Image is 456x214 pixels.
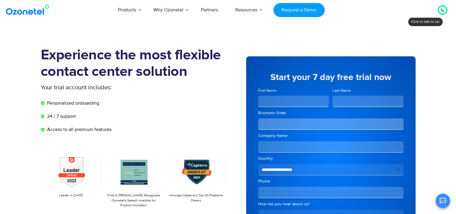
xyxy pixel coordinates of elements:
[258,73,404,82] h5: Start your 7 day free trial now
[46,113,76,120] span: 24 / 7 support
[332,88,404,94] label: Last Name
[46,126,112,133] span: Access to all premium features
[258,88,329,94] label: First Name
[258,110,404,116] label: Business Email
[258,133,404,139] label: Company Name
[436,194,450,208] button: Open chat
[258,156,404,162] label: Country
[273,3,325,17] a: Request a Demo
[106,193,161,208] p: Frost & [PERSON_NAME] Recognizes Ozonetel's Speech Analytics for Product Innovation
[46,100,99,107] span: Personalized onboarding
[258,178,404,184] label: Phone
[44,193,98,198] p: Leader in [DATE]
[168,193,223,203] p: Amongst Capterra’s Top 20 Predictive Dialers
[258,201,404,207] label: How did you hear about us?
[41,47,228,80] h1: Experience the most flexible contact center solution
[41,83,183,92] p: Your trial account includes:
